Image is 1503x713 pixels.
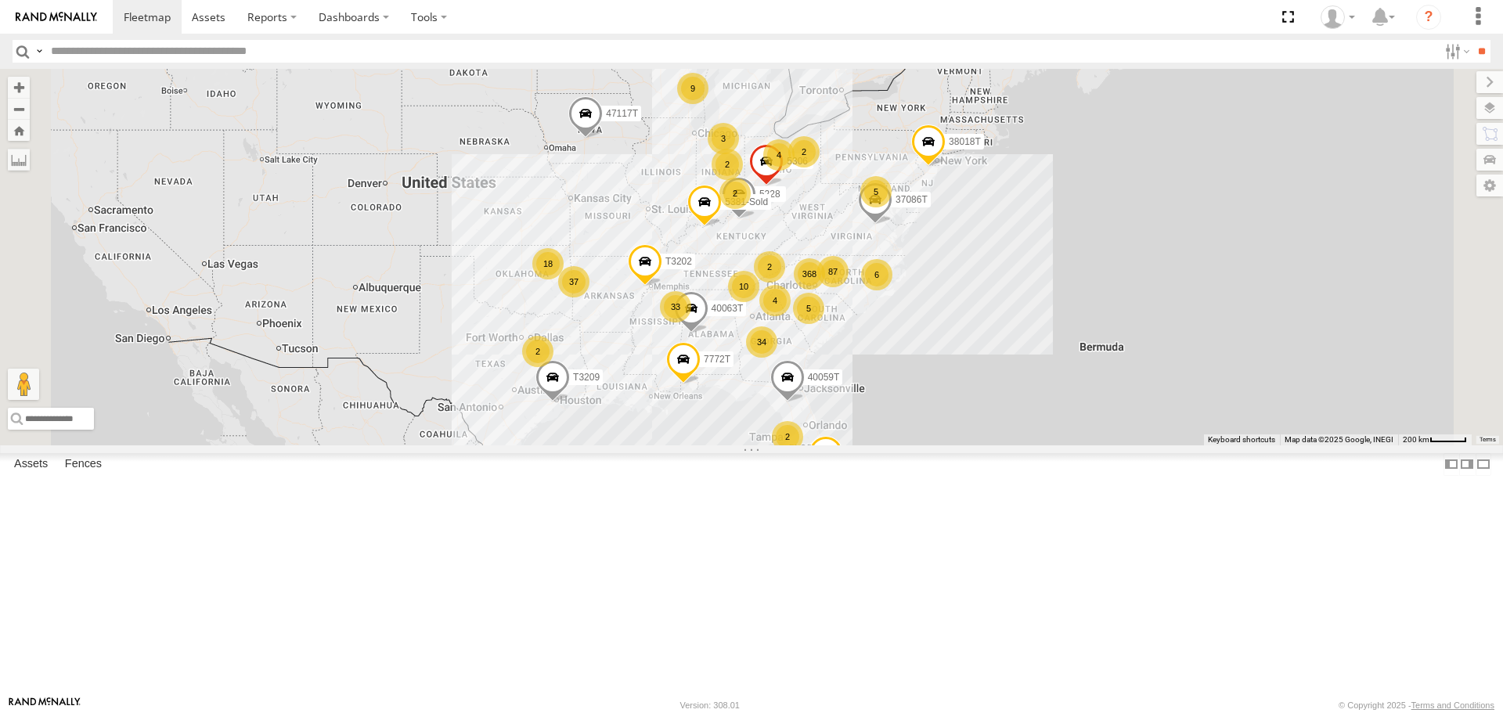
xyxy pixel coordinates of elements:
label: Fences [57,454,110,476]
div: 368 [794,258,825,290]
label: Dock Summary Table to the Left [1444,453,1459,476]
button: Zoom in [8,77,30,98]
div: 3 [708,123,739,154]
div: © Copyright 2025 - [1339,700,1494,710]
span: 7772T [704,354,730,365]
div: 4 [763,139,795,171]
a: Visit our Website [9,697,81,713]
label: Dock Summary Table to the Right [1459,453,1475,476]
button: Map Scale: 200 km per 44 pixels [1398,434,1472,445]
label: Measure [8,149,30,171]
div: 5 [793,293,824,324]
div: 2 [522,336,553,367]
a: Terms and Conditions [1411,700,1494,710]
img: rand-logo.svg [16,12,97,23]
span: 37086T [896,194,928,205]
div: 87 [817,256,849,287]
div: 18 [532,248,564,279]
label: Map Settings [1476,175,1503,196]
label: Search Filter Options [1439,40,1472,63]
div: 9 [677,73,708,104]
span: T3209 [573,373,600,384]
i: ? [1416,5,1441,30]
span: 40059T [808,372,840,383]
span: 38018T [949,136,981,147]
span: 47117T [606,108,638,119]
div: 2 [754,251,785,283]
div: 2 [788,136,820,167]
div: 33 [660,291,691,322]
label: Assets [6,454,56,476]
span: 5228 [759,189,780,200]
button: Zoom Home [8,120,30,141]
div: 6 [861,259,892,290]
div: 2 [719,178,751,209]
a: Terms (opens in new tab) [1480,436,1496,442]
div: 5 [860,176,892,207]
span: 40063T [712,303,744,314]
label: Search Query [33,40,45,63]
button: Zoom out [8,98,30,120]
div: 34 [746,326,777,358]
button: Drag Pegman onto the map to open Street View [8,369,39,400]
div: 10 [728,271,759,302]
div: 4 [759,285,791,316]
div: Dwight Wallace [1315,5,1361,29]
div: 2 [712,149,743,180]
button: Keyboard shortcuts [1208,434,1275,445]
div: 2 [772,421,803,452]
span: 200 km [1403,435,1429,444]
label: Hide Summary Table [1476,453,1491,476]
span: Map data ©2025 Google, INEGI [1285,435,1393,444]
div: Version: 308.01 [680,700,740,710]
div: 37 [558,266,589,297]
span: T3202 [665,256,692,267]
